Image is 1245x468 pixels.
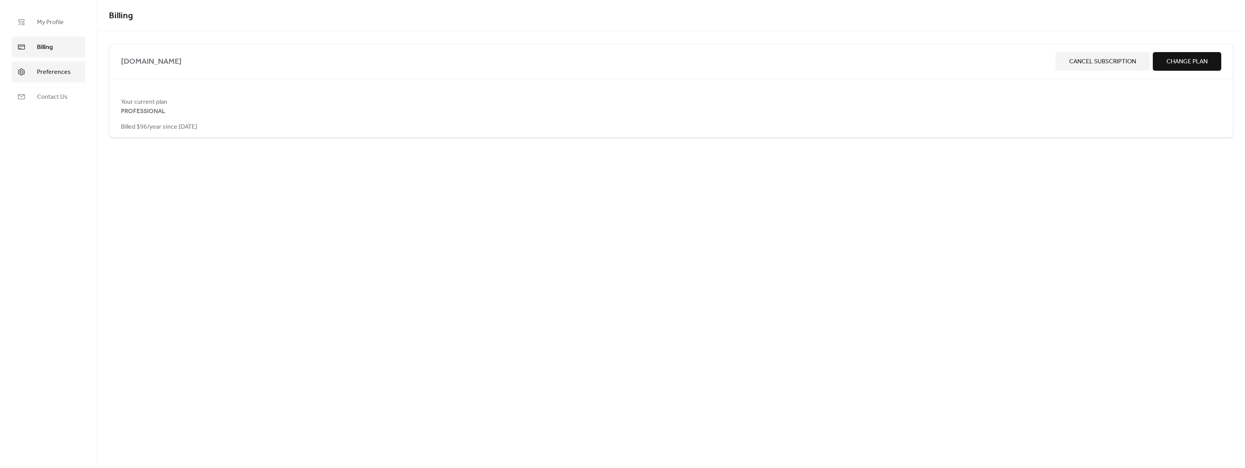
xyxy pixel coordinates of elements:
span: Billing [109,7,133,24]
span: My Profile [37,18,64,27]
span: Billing [37,43,53,52]
span: PROFESSIONAL [121,107,165,116]
span: Your current plan [121,98,1221,107]
span: [DOMAIN_NAME] [121,56,1052,68]
a: Contact Us [12,86,85,107]
span: Preferences [37,68,71,77]
span: Contact Us [37,93,68,102]
a: My Profile [12,12,85,33]
button: Change Plan [1153,52,1221,71]
a: Billing [12,37,85,58]
span: Billed $96/year since [DATE] [121,122,197,132]
button: Cancel Subscription [1056,52,1150,71]
span: Change Plan [1166,57,1208,66]
span: Cancel Subscription [1069,57,1136,66]
a: Preferences [12,61,85,82]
